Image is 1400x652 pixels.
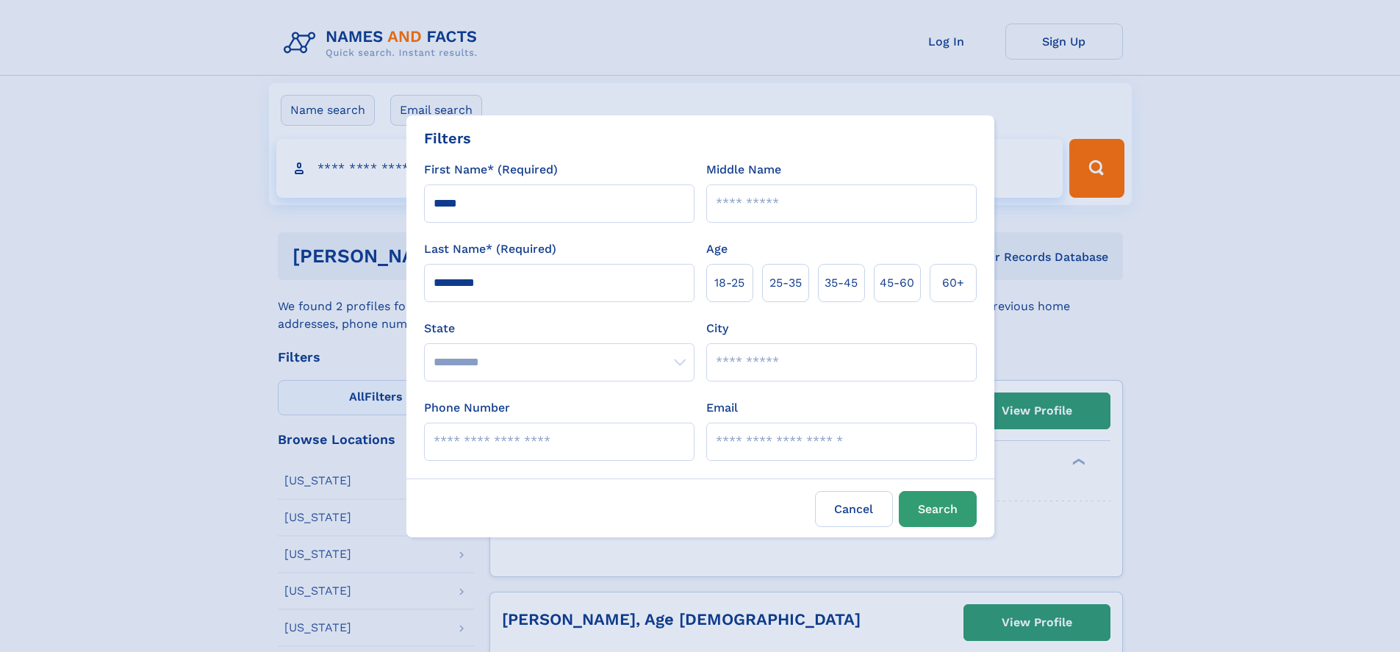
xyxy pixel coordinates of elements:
label: Cancel [815,491,893,527]
label: Last Name* (Required) [424,240,556,258]
button: Search [899,491,977,527]
label: Middle Name [706,161,781,179]
label: Email [706,399,738,417]
span: 35‑45 [825,274,858,292]
span: 45‑60 [880,274,914,292]
span: 18‑25 [714,274,744,292]
div: Filters [424,127,471,149]
label: City [706,320,728,337]
label: State [424,320,694,337]
label: Age [706,240,728,258]
label: First Name* (Required) [424,161,558,179]
span: 60+ [942,274,964,292]
label: Phone Number [424,399,510,417]
span: 25‑35 [769,274,802,292]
